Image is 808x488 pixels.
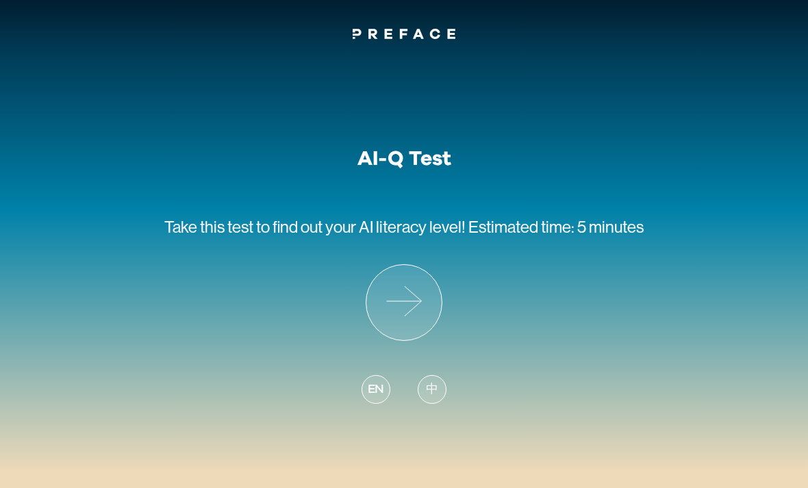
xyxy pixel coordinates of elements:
span: Take this test to [164,218,270,236]
span: 中 [426,381,438,399]
h1: AI-Q Test [357,146,451,171]
span: EN [368,381,384,399]
span: find out your AI literacy level! [273,218,466,236]
span: Estimated time: 5 minutes [468,218,644,236]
